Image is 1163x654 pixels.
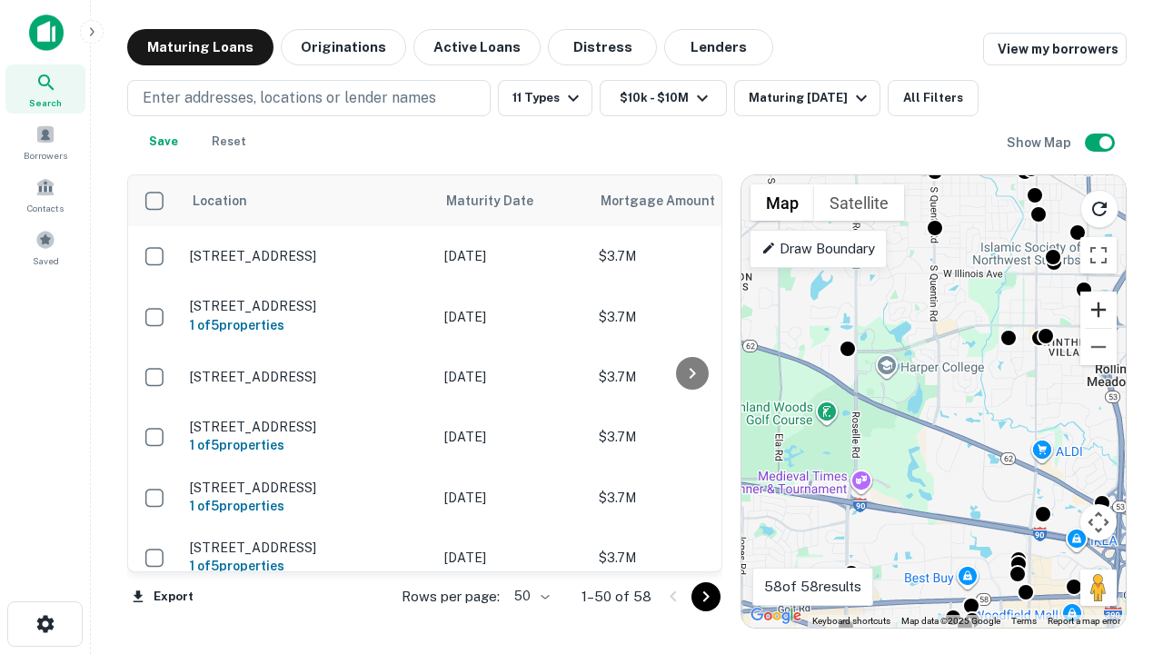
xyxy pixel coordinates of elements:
p: [STREET_ADDRESS] [190,540,426,556]
button: Show street map [750,184,814,221]
p: $3.7M [599,548,780,568]
p: $3.7M [599,427,780,447]
p: [STREET_ADDRESS] [190,480,426,496]
p: Rows per page: [402,586,500,608]
p: [DATE] [444,367,581,387]
button: Active Loans [413,29,541,65]
img: Google [746,604,806,628]
a: View my borrowers [983,33,1127,65]
p: Draw Boundary [761,238,875,260]
span: Saved [33,253,59,268]
p: [DATE] [444,246,581,266]
iframe: Chat Widget [1072,509,1163,596]
a: Saved [5,223,85,272]
button: All Filters [888,80,979,116]
button: 11 Types [498,80,592,116]
th: Mortgage Amount [590,175,790,226]
button: Distress [548,29,657,65]
span: Mortgage Amount [601,190,739,212]
button: Maturing [DATE] [734,80,880,116]
p: 58 of 58 results [764,576,861,598]
button: Save your search to get updates of matches that match your search criteria. [134,124,193,160]
p: [STREET_ADDRESS] [190,419,426,435]
span: Contacts [27,201,64,215]
button: Go to next page [691,582,721,611]
th: Maturity Date [435,175,590,226]
h6: 1 of 5 properties [190,496,426,516]
button: Maturing Loans [127,29,273,65]
a: Search [5,64,85,114]
a: Open this area in Google Maps (opens a new window) [746,604,806,628]
p: [STREET_ADDRESS] [190,248,426,264]
button: Toggle fullscreen view [1080,237,1117,273]
p: [STREET_ADDRESS] [190,298,426,314]
button: Originations [281,29,406,65]
p: $3.7M [599,488,780,508]
p: 1–50 of 58 [581,586,651,608]
button: $10k - $10M [600,80,727,116]
button: Zoom in [1080,292,1117,328]
p: $3.7M [599,367,780,387]
span: Search [29,95,62,110]
span: Location [192,190,247,212]
div: 0 0 [741,175,1126,628]
h6: Show Map [1007,133,1074,153]
span: Borrowers [24,148,67,163]
p: Enter addresses, locations or lender names [143,87,436,109]
button: Reset [200,124,258,160]
p: $3.7M [599,246,780,266]
h6: 1 of 5 properties [190,435,426,455]
a: Terms (opens in new tab) [1011,616,1037,626]
button: Map camera controls [1080,504,1117,540]
p: [DATE] [444,488,581,508]
p: [DATE] [444,307,581,327]
a: Borrowers [5,117,85,166]
button: Keyboard shortcuts [812,615,890,628]
p: [STREET_ADDRESS] [190,369,426,385]
p: $3.7M [599,307,780,327]
button: Zoom out [1080,329,1117,365]
p: [DATE] [444,548,581,568]
span: Maturity Date [446,190,557,212]
button: Lenders [664,29,773,65]
p: [DATE] [444,427,581,447]
h6: 1 of 5 properties [190,556,426,576]
div: 50 [507,583,552,609]
h6: 1 of 5 properties [190,315,426,335]
button: Reload search area [1080,190,1118,228]
button: Export [127,583,198,610]
a: Report a map error [1048,616,1120,626]
button: Show satellite imagery [814,184,904,221]
span: Map data ©2025 Google [901,616,1000,626]
th: Location [181,175,435,226]
a: Contacts [5,170,85,219]
button: Enter addresses, locations or lender names [127,80,491,116]
img: capitalize-icon.png [29,15,64,51]
div: Maturing [DATE] [749,87,872,109]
